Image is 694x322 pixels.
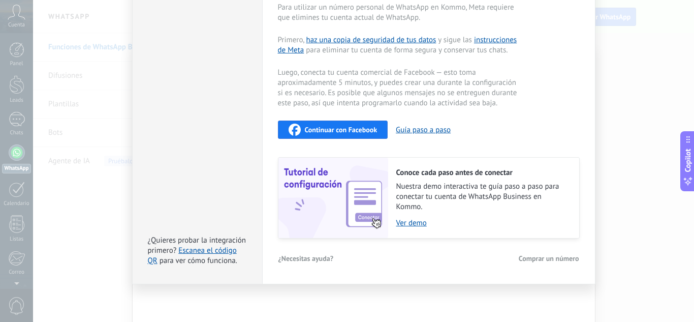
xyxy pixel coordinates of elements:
span: Copilot [683,149,693,172]
span: ¿Quieres probar la integración primero? [148,236,246,255]
span: ¿Necesitas ayuda? [278,255,334,262]
a: instrucciones de Meta [278,35,517,55]
h2: Conoce cada paso antes de conectar [396,168,569,178]
span: Primero, y sigue las para eliminar tu cuenta de forma segura y conservar tus chats. [278,35,520,55]
span: Continuar con Facebook [305,126,377,133]
a: haz una copia de seguridad de tus datos [306,35,436,45]
span: para ver cómo funciona. [160,256,237,266]
button: Continuar con Facebook [278,121,388,139]
button: Comprar un número [518,251,580,266]
span: Para utilizar un número personal de WhatsApp en Kommo, Meta requiere que elimines tu cuenta actua... [278,3,520,23]
button: Guía paso a paso [396,125,451,135]
a: Ver demo [396,218,569,228]
button: ¿Necesitas ayuda? [278,251,334,266]
span: Luego, conecta tu cuenta comercial de Facebook — esto toma aproximadamente 5 minutos, y puedes cr... [278,68,520,108]
span: Nuestra demo interactiva te guía paso a paso para conectar tu cuenta de WhatsApp Business en Kommo. [396,182,569,212]
span: Comprar un número [519,255,579,262]
a: Escanea el código QR [148,246,237,266]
